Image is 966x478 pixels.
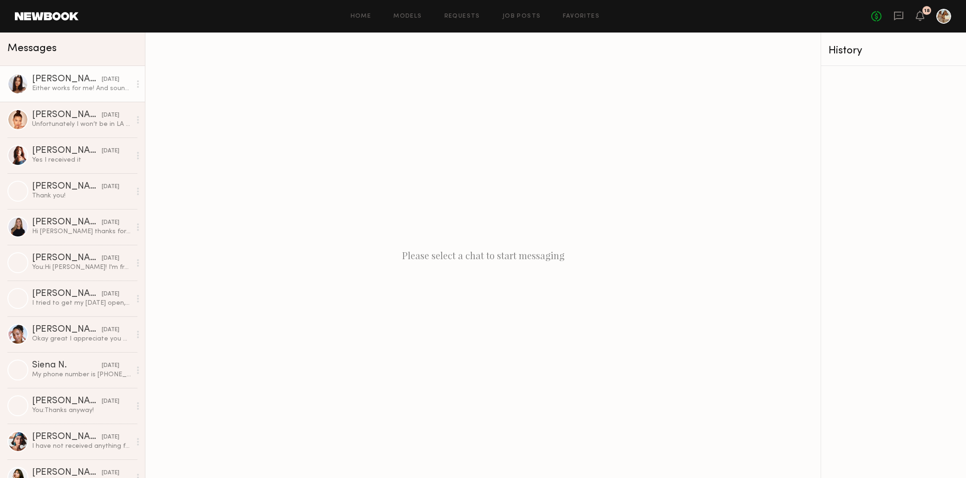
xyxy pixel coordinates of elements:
[924,8,930,13] div: 18
[563,13,600,20] a: Favorites
[32,75,102,84] div: [PERSON_NAME]
[32,325,102,334] div: [PERSON_NAME]
[102,111,119,120] div: [DATE]
[32,432,102,442] div: [PERSON_NAME]
[351,13,372,20] a: Home
[503,13,541,20] a: Job Posts
[102,326,119,334] div: [DATE]
[829,46,959,56] div: History
[32,191,131,200] div: Thank you!
[145,33,821,478] div: Please select a chat to start messaging
[32,406,131,415] div: You: Thanks anyway!
[393,13,422,20] a: Models
[102,147,119,156] div: [DATE]
[102,183,119,191] div: [DATE]
[32,361,102,370] div: Siena N.
[32,468,102,478] div: [PERSON_NAME]
[102,397,119,406] div: [DATE]
[32,370,131,379] div: My phone number is [PHONE_NUMBER] if you’d like to text directly!
[32,254,102,263] div: [PERSON_NAME]
[32,156,131,164] div: Yes I received it
[102,218,119,227] div: [DATE]
[32,442,131,451] div: I have not received anything for you for the 26th. Did you send something ?
[32,218,102,227] div: [PERSON_NAME]
[102,290,119,299] div: [DATE]
[102,254,119,263] div: [DATE]
[32,120,131,129] div: Unfortunately I won’t be in LA again till [DATE]!
[32,263,131,272] div: You: Hi [PERSON_NAME]! I'm from a bridal brand located in [GEOGRAPHIC_DATA] ([GEOGRAPHIC_DATA]). ...
[32,289,102,299] div: [PERSON_NAME]
[7,43,57,54] span: Messages
[32,227,131,236] div: Hi [PERSON_NAME] thanks for reaching out! I’d love to be part of your shoot. I am available all m...
[102,75,119,84] div: [DATE]
[32,146,102,156] div: [PERSON_NAME]
[102,433,119,442] div: [DATE]
[32,397,102,406] div: [PERSON_NAME]
[32,182,102,191] div: [PERSON_NAME]
[102,361,119,370] div: [DATE]
[32,299,131,308] div: I tried to get my [DATE] open, but I don’t think I can shake it. I’m so sorry!
[102,469,119,478] div: [DATE]
[32,84,131,93] div: Either works for me! And sounds good! [EMAIL_ADDRESS][DOMAIN_NAME] [PHONE_NUMBER]
[444,13,480,20] a: Requests
[32,334,131,343] div: Okay great I appreciate you moving the date!
[32,111,102,120] div: [PERSON_NAME]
